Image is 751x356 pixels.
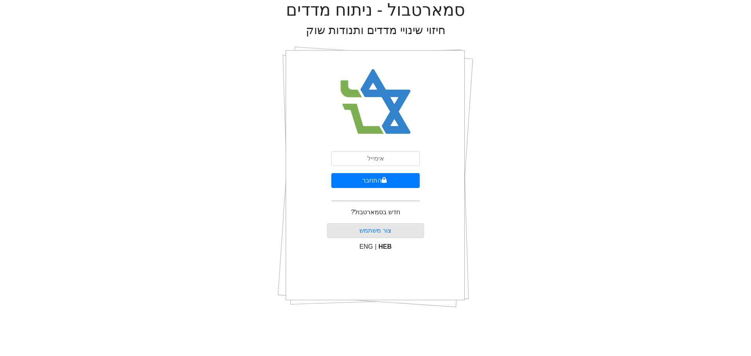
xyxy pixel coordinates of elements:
[375,243,376,250] span: |
[379,243,392,250] span: HEB
[306,23,446,37] h2: חיזוי שינויי מדדים ותנודות שוק
[331,173,420,188] button: התחבר
[359,227,392,234] a: צור משתמש
[331,151,420,166] input: אימייל
[351,208,400,217] p: חדש בסמארטבול?
[327,223,424,238] button: צור משתמש
[359,243,373,250] span: ENG
[333,59,418,145] img: Smart Bull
